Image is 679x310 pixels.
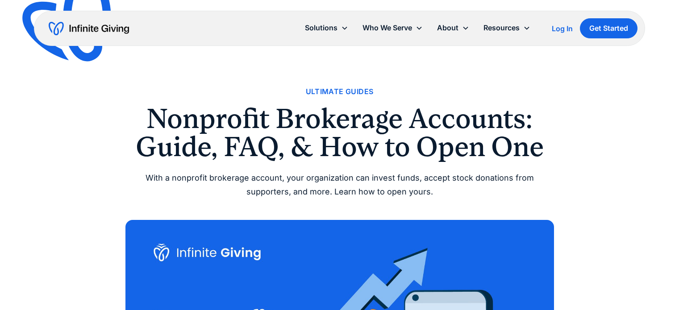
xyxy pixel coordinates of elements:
[552,23,573,34] a: Log In
[125,105,554,161] h1: Nonprofit Brokerage Accounts: Guide, FAQ, & How to Open One
[483,22,520,34] div: Resources
[430,18,476,37] div: About
[125,171,554,198] div: With a nonprofit brokerage account, your organization can invest funds, accept stock donations fr...
[355,18,430,37] div: Who We Serve
[298,18,355,37] div: Solutions
[305,22,337,34] div: Solutions
[476,18,537,37] div: Resources
[552,25,573,32] div: Log In
[437,22,458,34] div: About
[306,86,374,98] a: Ultimate Guides
[580,18,637,38] a: Get Started
[362,22,412,34] div: Who We Serve
[49,21,129,36] a: home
